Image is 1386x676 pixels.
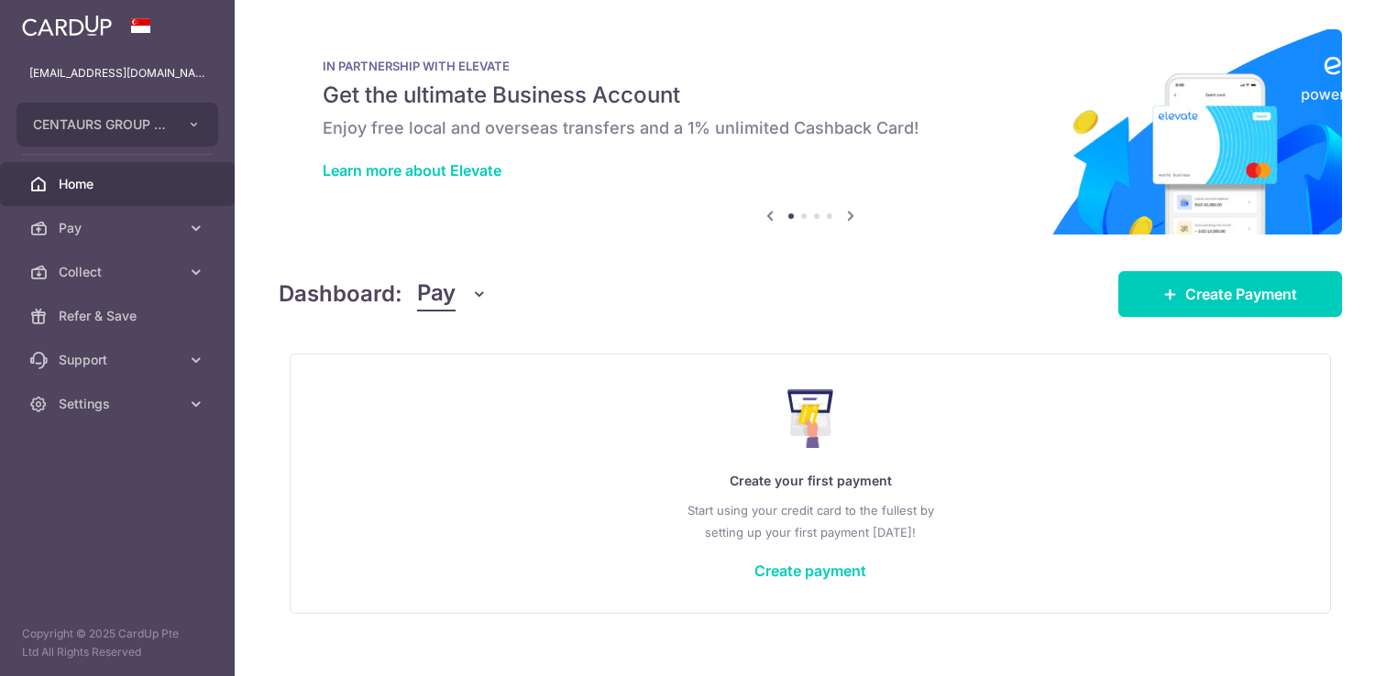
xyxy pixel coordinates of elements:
[279,278,402,311] h4: Dashboard:
[323,81,1298,110] h5: Get the ultimate Business Account
[327,470,1293,492] p: Create your first payment
[59,395,180,413] span: Settings
[417,277,488,311] button: Pay
[59,307,180,325] span: Refer & Save
[327,499,1293,543] p: Start using your credit card to the fullest by setting up your first payment [DATE]!
[1118,271,1342,317] a: Create Payment
[29,64,205,82] p: [EMAIL_ADDRESS][DOMAIN_NAME]
[417,277,456,311] span: Pay
[323,59,1298,73] p: IN PARTNERSHIP WITH ELEVATE
[16,103,218,147] button: CENTAURS GROUP PRIVATE LIMITED
[33,115,169,134] span: CENTAURS GROUP PRIVATE LIMITED
[22,15,112,37] img: CardUp
[1185,283,1297,305] span: Create Payment
[787,389,834,448] img: Make Payment
[59,263,180,281] span: Collect
[59,351,180,369] span: Support
[323,117,1298,139] h6: Enjoy free local and overseas transfers and a 1% unlimited Cashback Card!
[59,175,180,193] span: Home
[59,219,180,237] span: Pay
[279,29,1342,234] img: Renovation banner
[323,161,501,180] a: Learn more about Elevate
[754,562,866,580] a: Create payment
